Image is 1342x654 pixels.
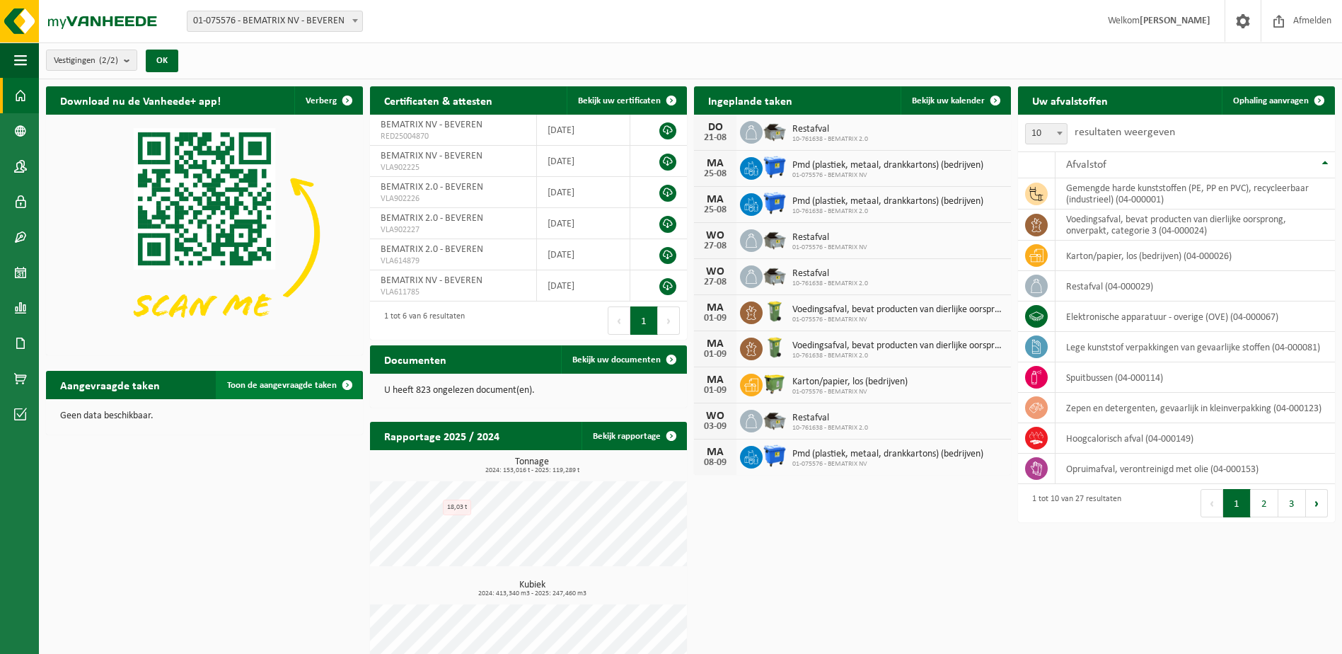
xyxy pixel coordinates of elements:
[377,457,687,474] h3: Tonnage
[701,314,729,323] div: 01-09
[187,11,362,31] span: 01-075576 - BEMATRIX NV - BEVEREN
[381,244,483,255] span: BEMATRIX 2.0 - BEVEREN
[792,304,1004,316] span: Voedingsafval, bevat producten van dierlijke oorsprong, onverpakt, categorie 3
[377,590,687,597] span: 2024: 413,340 m3 - 2025: 247,460 m3
[792,413,868,424] span: Restafval
[381,120,482,130] span: BEMATRIX NV - BEVEREN
[701,169,729,179] div: 25-08
[537,177,630,208] td: [DATE]
[54,50,118,71] span: Vestigingen
[701,266,729,277] div: WO
[370,345,461,373] h2: Documenten
[384,386,673,396] p: U heeft 823 ongelezen document(en).
[901,86,1010,115] a: Bekijk uw kalender
[701,194,729,205] div: MA
[381,224,526,236] span: VLA902227
[1055,210,1335,241] td: voedingsafval, bevat producten van dierlijke oorsprong, onverpakt, categorie 3 (04-000024)
[658,306,680,335] button: Next
[370,422,514,449] h2: Rapportage 2025 / 2024
[1140,16,1210,26] strong: [PERSON_NAME]
[582,422,686,450] a: Bekijk rapportage
[630,306,658,335] button: 1
[792,232,867,243] span: Restafval
[187,11,363,32] span: 01-075576 - BEMATRIX NV - BEVEREN
[1055,393,1335,423] td: zepen en detergenten, gevaarlijk in kleinverpakking (04-000123)
[763,408,787,432] img: WB-5000-GAL-GY-01
[1055,241,1335,271] td: karton/papier, los (bedrijven) (04-000026)
[1306,489,1328,517] button: Next
[792,280,868,288] span: 10-761638 - BEMATRIX 2.0
[381,275,482,286] span: BEMATRIX NV - BEVEREN
[701,302,729,314] div: MA
[701,241,729,251] div: 27-08
[701,158,729,169] div: MA
[763,299,787,323] img: WB-0140-HPE-GN-50
[1075,127,1175,138] label: resultaten weergeven
[370,86,507,114] h2: Certificaten & attesten
[1278,489,1306,517] button: 3
[792,460,983,469] span: 01-075576 - BEMATRIX NV
[381,213,483,224] span: BEMATRIX 2.0 - BEVEREN
[701,411,729,422] div: WO
[227,381,337,390] span: Toon de aangevraagde taken
[694,86,806,114] h2: Ingeplande taken
[792,388,908,396] span: 01-075576 - BEMATRIX NV
[1025,488,1121,519] div: 1 tot 10 van 27 resultaten
[294,86,361,115] button: Verberg
[701,230,729,241] div: WO
[46,371,174,398] h2: Aangevraagde taken
[1055,332,1335,362] td: lege kunststof verpakkingen van gevaarlijke stoffen (04-000081)
[381,193,526,205] span: VLA902226
[46,115,363,352] img: Download de VHEPlus App
[1223,489,1251,517] button: 1
[216,371,361,399] a: Toon de aangevraagde taken
[1066,159,1106,171] span: Afvalstof
[381,287,526,298] span: VLA611785
[578,96,661,105] span: Bekijk uw certificaten
[763,227,787,251] img: WB-5000-GAL-GY-01
[46,86,235,114] h2: Download nu de Vanheede+ app!
[792,160,983,171] span: Pmd (plastiek, metaal, drankkartons) (bedrijven)
[792,268,868,280] span: Restafval
[381,256,526,267] span: VLA614879
[1026,124,1067,144] span: 10
[763,191,787,215] img: WB-1100-HPE-BE-01
[1018,86,1122,114] h2: Uw afvalstoffen
[792,340,1004,352] span: Voedingsafval, bevat producten van dierlijke oorsprong, onverpakt, categorie 3
[146,50,178,72] button: OK
[60,411,349,421] p: Geen data beschikbaar.
[561,345,686,374] a: Bekijk uw documenten
[701,386,729,396] div: 01-09
[701,277,729,287] div: 27-08
[763,444,787,468] img: WB-1100-HPE-BE-01
[792,171,983,180] span: 01-075576 - BEMATRIX NV
[763,263,787,287] img: WB-5000-GAL-GY-01
[1055,302,1335,332] td: elektronische apparatuur - overige (OVE) (04-000067)
[1055,271,1335,302] td: restafval (04-000029)
[701,122,729,133] div: DO
[792,449,983,460] span: Pmd (plastiek, metaal, drankkartons) (bedrijven)
[1251,489,1278,517] button: 2
[701,374,729,386] div: MA
[1055,362,1335,393] td: spuitbussen (04-000114)
[537,146,630,177] td: [DATE]
[701,458,729,468] div: 08-09
[701,447,729,458] div: MA
[572,355,661,365] span: Bekijk uw documenten
[537,270,630,302] td: [DATE]
[1201,489,1223,517] button: Previous
[701,133,729,143] div: 21-08
[792,243,867,252] span: 01-075576 - BEMATRIX NV
[763,372,787,396] img: WB-1100-HPE-GN-50
[1055,454,1335,484] td: opruimafval, verontreinigd met olie (04-000153)
[792,377,908,388] span: Karton/papier, los (bedrijven)
[701,338,729,350] div: MA
[701,205,729,215] div: 25-08
[443,500,471,515] div: 18,03 t
[377,467,687,474] span: 2024: 153,016 t - 2025: 119,289 t
[792,316,1004,324] span: 01-075576 - BEMATRIX NV
[1025,123,1068,144] span: 10
[912,96,985,105] span: Bekijk uw kalender
[537,115,630,146] td: [DATE]
[537,239,630,270] td: [DATE]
